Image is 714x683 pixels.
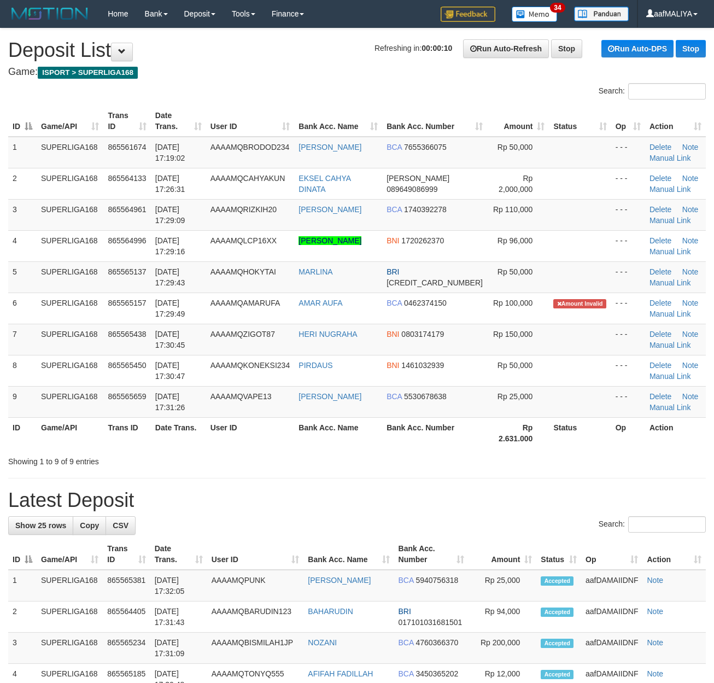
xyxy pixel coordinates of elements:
span: ISPORT > SUPERLIGA168 [38,67,138,79]
span: Rp 110,000 [493,205,532,214]
td: [DATE] 17:32:05 [150,570,207,602]
span: Copy [80,521,99,530]
span: BRI [387,267,399,276]
th: Bank Acc. Name: activate to sort column ascending [294,106,382,137]
th: Date Trans. [151,417,206,448]
span: Rp 50,000 [498,361,533,370]
a: Manual Link [649,278,691,287]
a: Note [682,267,699,276]
span: Copy 1740392278 to clipboard [404,205,447,214]
a: Delete [649,174,671,183]
span: [DATE] 17:29:49 [155,299,185,318]
th: Action [645,417,706,448]
th: Trans ID: activate to sort column ascending [103,539,150,570]
td: 6 [8,293,37,324]
span: Refreshing in: [374,44,452,52]
td: SUPERLIGA168 [37,386,103,417]
span: Copy 089649086999 to clipboard [387,185,437,194]
span: 865565157 [108,299,146,307]
th: Trans ID [103,417,150,448]
span: 865564961 [108,205,146,214]
img: Feedback.jpg [441,7,495,22]
td: SUPERLIGA168 [37,199,103,230]
span: AAAAMQHOKYTAI [210,267,276,276]
a: [PERSON_NAME] [308,576,371,585]
span: BRI [399,607,411,616]
th: Trans ID: activate to sort column ascending [103,106,150,137]
a: Note [682,174,699,183]
td: aafDAMAIIDNF [581,570,642,602]
th: Action: activate to sort column ascending [645,106,706,137]
span: Rp 50,000 [498,267,533,276]
span: CSV [113,521,128,530]
td: SUPERLIGA168 [37,230,103,261]
th: Bank Acc. Number [382,417,487,448]
td: SUPERLIGA168 [37,633,103,664]
th: Date Trans.: activate to sort column ascending [150,539,207,570]
th: User ID: activate to sort column ascending [206,106,295,137]
a: Note [647,669,663,678]
td: - - - [611,386,645,417]
a: Note [682,143,699,151]
td: 2 [8,168,37,199]
span: Rp 96,000 [498,236,533,245]
a: Note [647,607,663,616]
span: AAAAMQBRODOD234 [210,143,290,151]
a: Note [682,330,699,338]
td: [DATE] 17:31:43 [150,602,207,633]
td: 865564405 [103,602,150,633]
span: [DATE] 17:30:47 [155,361,185,381]
input: Search: [628,83,706,100]
span: Accepted [541,576,573,586]
td: SUPERLIGA168 [37,602,103,633]
th: Date Trans.: activate to sort column ascending [151,106,206,137]
span: Show 25 rows [15,521,66,530]
th: Bank Acc. Name: activate to sort column ascending [303,539,394,570]
span: [DATE] 17:29:09 [155,205,185,225]
span: Copy 017101031681501 to clipboard [399,618,463,627]
th: Status [549,417,611,448]
span: Rp 100,000 [493,299,532,307]
a: Delete [649,143,671,151]
th: Game/API: activate to sort column ascending [37,106,103,137]
a: Delete [649,392,671,401]
a: HERI NUGRAHA [299,330,357,338]
span: AAAAMQLCP16XX [210,236,277,245]
a: [PERSON_NAME] [299,205,361,214]
td: 5 [8,261,37,293]
span: [DATE] 17:29:43 [155,267,185,287]
span: AAAAMQRIZKIH20 [210,205,277,214]
span: [DATE] 17:19:02 [155,143,185,162]
th: Bank Acc. Number: activate to sort column ascending [382,106,487,137]
span: Copy 167901001002532 to clipboard [387,278,483,287]
td: - - - [611,324,645,355]
a: Note [647,638,663,647]
td: - - - [611,168,645,199]
td: 3 [8,199,37,230]
td: AAAAMQBARUDIN123 [207,602,304,633]
a: Manual Link [649,341,691,349]
td: 1 [8,137,37,168]
span: AAAAMQVAPE13 [210,392,272,401]
td: - - - [611,199,645,230]
a: Stop [676,40,706,57]
td: 1 [8,570,37,602]
span: Rp 25,000 [498,392,533,401]
span: Accepted [541,608,573,617]
div: Showing 1 to 9 of 9 entries [8,452,289,467]
th: User ID: activate to sort column ascending [207,539,304,570]
label: Search: [599,83,706,100]
th: Amount: activate to sort column ascending [469,539,537,570]
span: Copy 4760366370 to clipboard [415,638,458,647]
a: Run Auto-Refresh [463,39,549,58]
td: AAAAMQPUNK [207,570,304,602]
img: MOTION_logo.png [8,5,91,22]
img: Button%20Memo.svg [512,7,558,22]
span: BCA [387,299,402,307]
td: - - - [611,261,645,293]
th: Op: activate to sort column ascending [581,539,642,570]
a: Manual Link [649,403,691,412]
input: Search: [628,516,706,533]
span: 865561674 [108,143,146,151]
span: Copy 5940756318 to clipboard [415,576,458,585]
